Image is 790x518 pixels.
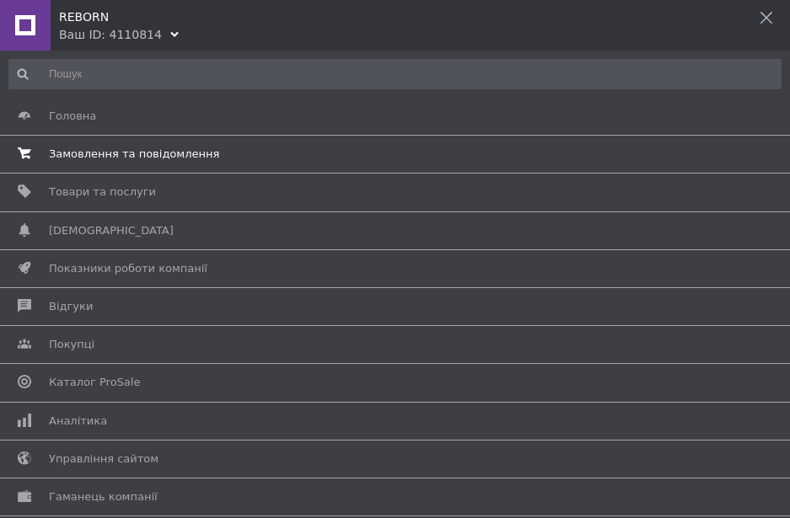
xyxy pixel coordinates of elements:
[49,223,174,238] span: [DEMOGRAPHIC_DATA]
[17,17,704,35] body: Редактор, 06BF92EC-A0FA-4375-890F-A99FB7C58594
[49,299,93,314] span: Відгуки
[49,337,94,352] span: Покупці
[49,489,158,505] span: Гаманець компанії
[49,414,107,429] span: Аналітика
[49,451,159,467] span: Управління сайтом
[49,109,96,124] span: Головна
[8,59,782,89] input: Пошук
[49,261,207,276] span: Показники роботи компанії
[49,147,219,162] span: Замовлення та повідомлення
[49,375,140,390] span: Каталог ProSale
[49,184,156,200] span: Товари та послуги
[59,26,162,43] div: Ваш ID: 4110814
